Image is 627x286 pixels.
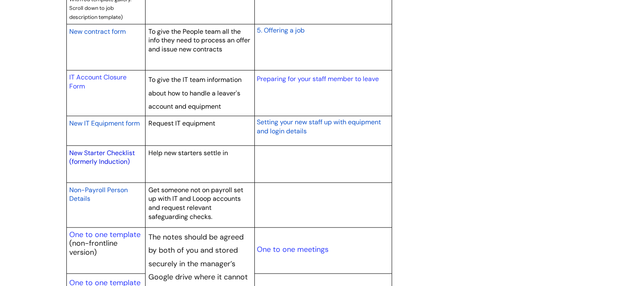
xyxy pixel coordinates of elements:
a: New contract form [69,26,126,36]
a: Setting your new staff up with equipment and login details [256,117,380,136]
span: Request IT equipment [148,119,215,128]
span: Get someone not on payroll set up with IT and Looop accounts and request relevant safeguarding ch... [148,186,243,221]
a: New Starter Checklist (formerly Induction) [69,149,135,166]
span: New IT Equipment form [69,119,140,128]
a: New IT Equipment form [69,118,140,128]
a: IT Account Closure Form [69,73,127,91]
p: (non-frontline version) [69,239,143,257]
span: New contract form [69,27,126,36]
a: 5. Offering a job [256,25,304,35]
span: 5. Offering a job [256,26,304,35]
a: Non-Payroll Person Details [69,185,128,204]
span: Non-Payroll Person Details [69,186,128,203]
span: To give the People team all the info they need to process an offer and issue new contracts [148,27,250,53]
span: To give the IT team information about how to handle a leaver's account and equipment [148,75,242,111]
span: Setting your new staff up with equipment and login details [256,118,380,135]
a: One to one meetings [256,244,328,254]
span: Help new starters settle in [148,149,228,157]
a: Preparing for your staff member to leave [256,74,378,83]
a: One to one template [69,230,141,239]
